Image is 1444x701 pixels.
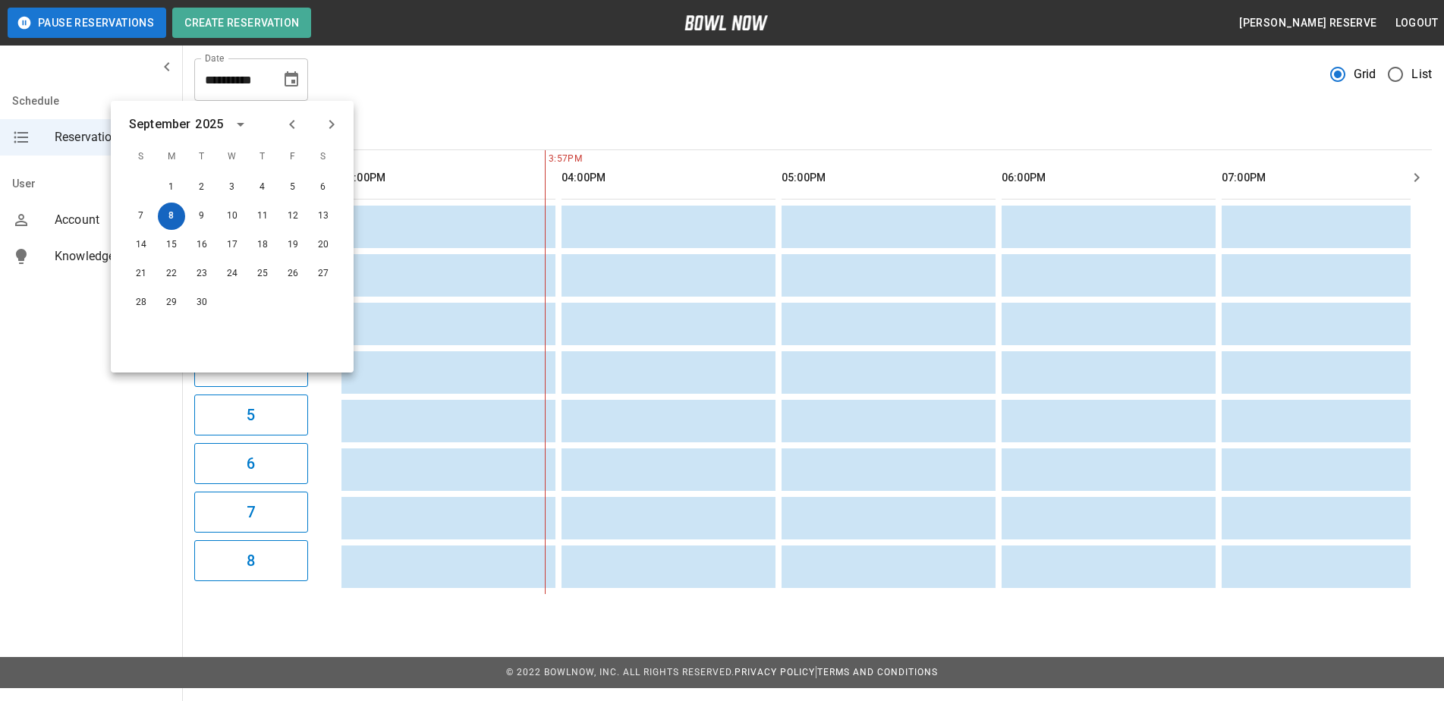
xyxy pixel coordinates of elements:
button: Next month [319,112,344,137]
div: September [129,115,190,134]
span: T [249,142,276,172]
button: Sep 16, 2025 [188,231,215,259]
h6: 8 [247,549,255,573]
button: 7 [194,492,308,533]
button: Sep 29, 2025 [158,289,185,316]
span: Grid [1354,65,1376,83]
button: Sep 13, 2025 [310,203,337,230]
button: Sep 1, 2025 [158,174,185,201]
span: Account [55,211,170,229]
button: Sep 17, 2025 [219,231,246,259]
button: Sep 8, 2025 [158,203,185,230]
span: S [127,142,155,172]
button: Sep 12, 2025 [279,203,307,230]
button: Sep 18, 2025 [249,231,276,259]
button: Sep 6, 2025 [310,174,337,201]
button: Sep 11, 2025 [249,203,276,230]
button: Sep 2, 2025 [188,174,215,201]
button: Sep 9, 2025 [188,203,215,230]
button: Choose date, selected date is Sep 8, 2025 [276,64,307,95]
span: Knowledge Base [55,247,170,266]
button: Sep 7, 2025 [127,203,155,230]
button: Sep 23, 2025 [188,260,215,288]
div: inventory tabs [194,113,1432,149]
span: W [219,142,246,172]
span: F [279,142,307,172]
button: Sep 21, 2025 [127,260,155,288]
a: Privacy Policy [735,667,815,677]
button: Sep 15, 2025 [158,231,185,259]
button: Sep 5, 2025 [279,174,307,201]
button: Sep 30, 2025 [188,289,215,316]
span: 3:57PM [545,152,549,167]
span: M [158,142,185,172]
button: Sep 22, 2025 [158,260,185,288]
span: Reservations [55,128,170,146]
button: Sep 27, 2025 [310,260,337,288]
span: S [310,142,337,172]
button: Sep 14, 2025 [127,231,155,259]
button: Sep 28, 2025 [127,289,155,316]
button: Sep 26, 2025 [279,260,307,288]
button: calendar view is open, switch to year view [228,112,253,137]
h6: 7 [247,500,255,524]
a: Terms and Conditions [817,667,938,677]
button: Pause Reservations [8,8,166,38]
button: Sep 25, 2025 [249,260,276,288]
button: Sep 3, 2025 [219,174,246,201]
button: Sep 19, 2025 [279,231,307,259]
button: Previous month [279,112,305,137]
button: 6 [194,443,308,484]
button: Sep 24, 2025 [219,260,246,288]
button: 5 [194,395,308,435]
button: 8 [194,540,308,581]
div: 2025 [195,115,223,134]
button: Create Reservation [172,8,311,38]
span: © 2022 BowlNow, Inc. All Rights Reserved. [506,667,735,677]
button: Sep 20, 2025 [310,231,337,259]
button: Logout [1389,9,1444,37]
button: Sep 4, 2025 [249,174,276,201]
img: logo [684,15,768,30]
h6: 6 [247,451,255,476]
span: T [188,142,215,172]
button: [PERSON_NAME] reserve [1233,9,1383,37]
h6: 5 [247,403,255,427]
span: List [1411,65,1432,83]
button: Sep 10, 2025 [219,203,246,230]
